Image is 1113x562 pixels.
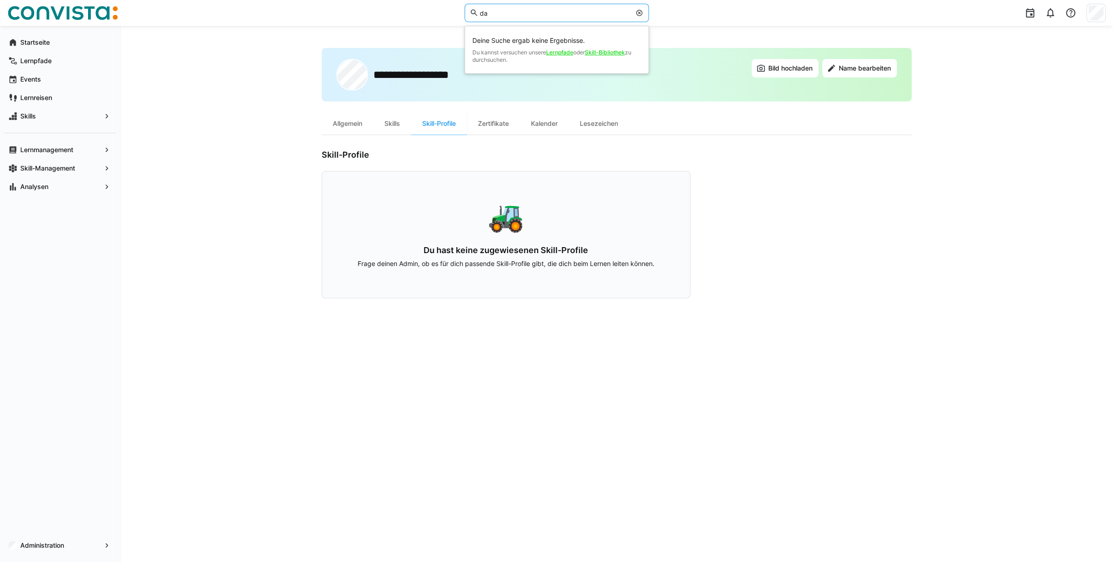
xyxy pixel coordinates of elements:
[573,49,585,56] span: oder
[322,150,690,160] h3: Skill-Profile
[411,112,467,135] div: Skill-Profile
[822,59,897,77] button: Name bearbeiten
[569,112,629,135] div: Lesezeichen
[352,245,660,255] h3: Du hast keine zugewiesenen Skill-Profile
[837,64,892,73] span: Name bearbeiten
[767,64,814,73] span: Bild hochladen
[472,36,641,45] span: Deine Suche ergab keine Ergebnisse.
[472,49,546,56] span: Du kannst versuchen unsere
[546,49,573,56] a: Lernpfade
[322,112,373,135] div: Allgemein
[585,49,625,56] a: Skill-Bibliothek
[478,9,630,17] input: Skills und Lernpfade durchsuchen…
[520,112,569,135] div: Kalender
[373,112,411,135] div: Skills
[752,59,819,77] button: Bild hochladen
[472,49,631,63] span: zu durchsuchen.
[352,259,660,268] p: Frage deinen Admin, ob es für dich passende Skill-Profile gibt, die dich beim Lernen leiten können.
[467,112,520,135] div: Zertifikate
[352,201,660,231] div: 🚜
